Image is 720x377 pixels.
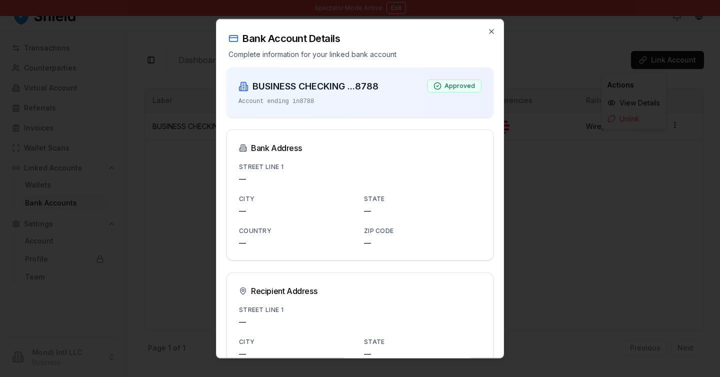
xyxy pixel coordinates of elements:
[239,349,356,359] p: —
[239,174,481,184] p: —
[239,238,356,248] p: —
[364,195,385,202] label: State
[239,227,271,234] label: Country
[364,206,481,216] p: —
[364,227,393,234] label: Zip Code
[239,206,356,216] p: —
[427,79,481,92] div: Approved
[238,97,378,105] p: Account ending in 8788
[252,79,378,93] h3: BUSINESS CHECKING ...8788
[239,317,481,327] p: —
[239,338,254,345] label: City
[228,49,491,59] p: Complete information for your linked bank account
[228,31,491,45] h2: Bank Account Details
[239,195,254,202] label: City
[364,338,385,345] label: State
[239,142,481,154] div: Bank Address
[364,349,481,359] p: —
[239,306,283,313] label: Street Line 1
[239,285,481,297] div: Recipient Address
[239,163,283,170] label: Street Line 1
[364,238,481,248] p: —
